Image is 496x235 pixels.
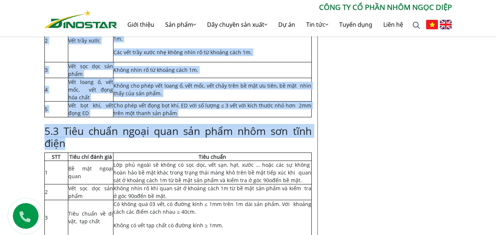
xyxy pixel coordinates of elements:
[52,153,61,160] strong: STT
[68,78,113,101] td: Vết loang ố, vết mốc, vết đọng hóa chất
[413,22,420,29] img: search
[68,19,113,62] td: Vết trầy xước
[44,19,68,62] td: 2
[68,161,113,184] td: Bề mặt ngoại quan
[113,78,311,101] td: Không cho phép vết loang ố, vết mốc, vết chảy trên bề mặt ưu tiên, bề mặt nhìn thấy của sản phẩm.
[44,200,68,235] td: 3
[113,101,311,117] td: Cho phép vết đọng bọt khí, ED với số lượng ≤ 3 vết với kích thước nhỏ hơn 2mm trên một thanh sản ...
[113,184,311,200] td: Không nhìn rõ khi quan sát ở khoảng cách 1m từ bề mặt sản phẩm và kiểm tra ở góc 90ođến bề mặt.
[113,221,311,229] p: Không có vết tạp chất có đường kính ≥ 1mm.
[301,13,334,36] a: Tin tức
[113,200,311,235] td: Có không quá 03 vết, có đường kính ≤ 1mm trên 1m dài sản phẩm. Với khoảng cách các điểm cách nhau...
[273,13,301,36] a: Dự án
[378,13,409,36] a: Liên hệ
[44,10,117,28] img: Nhôm Dinostar
[122,13,160,36] a: Giới thiệu
[113,161,311,184] td: Lớp phủ ngoài sẽ không có sọc dọc, vết sạn, hạt, xước … hoặc các sự không hoàn hảo bề mặt khác tr...
[68,101,113,117] td: Vết bọt khí, vết đọng ED
[117,2,452,13] p: CÔNG TY CỔ PHẦN NHÔM NGỌC DIỆP
[69,153,112,160] strong: Tiêu chí đánh giá
[202,13,273,36] a: Dây chuyền sản xuất
[334,13,378,36] a: Tuyển dụng
[44,125,312,150] h3: 5.3 Tiêu chuẩn ngoại quan sản phẩm nhôm sơn tĩnh điện
[44,161,68,184] td: 1
[68,184,113,200] td: Vết sọc dọc sản phẩm
[160,13,202,36] a: Sản phẩm
[426,20,438,29] img: Tiếng Việt
[44,101,68,117] td: 5
[113,48,311,56] p: Các vết trầy xước nhẹ không nhìn rõ từ khoảng cách 1m.
[68,62,113,78] td: Vết sọc dọc sản phẩm
[44,62,68,78] td: 3
[113,62,311,78] td: Không nhìn rõ từ khoảng cách 1m.
[199,153,226,160] strong: Tiêu chuẩn
[68,200,113,235] td: Tiêu chuẩn về dị vật, tạp chất
[44,78,68,101] td: 4
[44,184,68,200] td: 2
[113,19,311,62] td: Cho phép vết trầy xước bóng, vết ma sát ≤ 25mm, sờ tay không phát hiện được. Tối đa có 3 vết trên...
[440,20,452,29] img: English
